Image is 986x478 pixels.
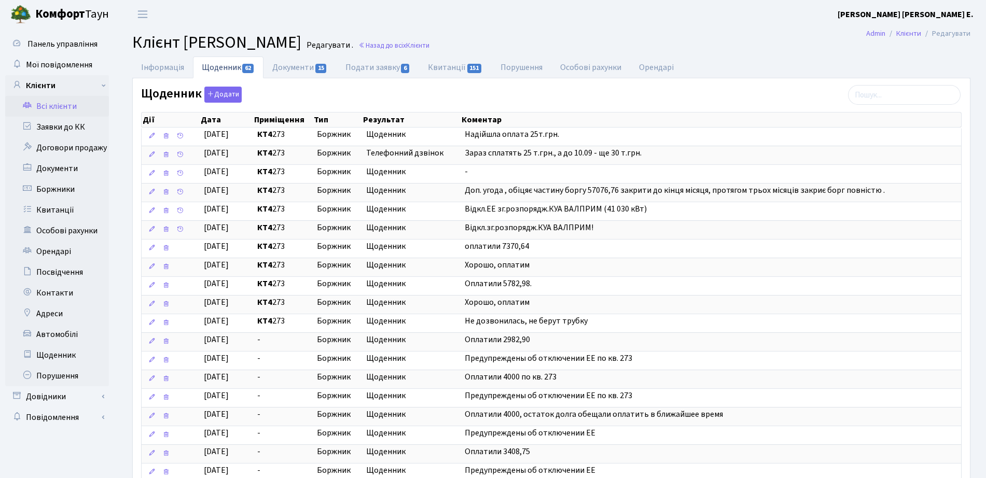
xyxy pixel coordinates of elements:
[253,113,313,127] th: Приміщення
[366,465,456,476] span: Щоденник
[5,241,109,262] a: Орендарі
[465,278,532,289] span: Оплатили 5782,98.
[317,203,357,215] span: Боржник
[406,40,429,50] span: Клієнти
[257,297,309,308] span: 273
[257,278,272,289] b: КТ4
[257,465,309,476] span: -
[465,409,723,420] span: Оплатили 4000, остаток долга обещали оплатить в ближайшее время
[204,185,229,196] span: [DATE]
[5,179,109,200] a: Боржники
[204,147,229,159] span: [DATE]
[5,303,109,324] a: Адреси
[317,371,357,383] span: Боржник
[551,57,630,78] a: Особові рахунки
[465,241,529,252] span: оплатили 7370,64
[5,200,109,220] a: Квитанції
[317,390,357,402] span: Боржник
[465,390,632,401] span: Предупреждены об отключении ЕЕ по кв. 273
[838,9,974,20] b: [PERSON_NAME] [PERSON_NAME] Е.
[366,185,456,196] span: Щоденник
[257,185,309,196] span: 273
[257,241,272,252] b: КТ4
[5,324,109,345] a: Автомобілі
[366,409,456,420] span: Щоденник
[366,222,456,234] span: Щоденник
[317,259,357,271] span: Боржник
[317,166,357,178] span: Боржник
[366,446,456,458] span: Щоденник
[5,34,109,54] a: Панель управління
[315,64,327,73] span: 15
[204,259,229,271] span: [DATE]
[257,427,309,439] span: -
[465,222,593,233] span: Відкл.зг.розпорядж.КУА ВАЛПРИМ!
[492,57,551,78] a: Порушення
[204,371,229,383] span: [DATE]
[204,427,229,439] span: [DATE]
[5,407,109,428] a: Повідомлення
[419,57,491,78] a: Квитанції
[366,334,456,346] span: Щоденник
[467,64,482,73] span: 151
[317,427,357,439] span: Боржник
[366,203,456,215] span: Щоденник
[202,85,242,103] a: Додати
[465,297,530,308] span: Хорошо, оплатим
[851,23,986,45] nav: breadcrumb
[5,75,109,96] a: Клієнти
[465,353,632,364] span: Предупреждены об отключении ЕЕ по кв. 273
[366,147,456,159] span: Телефонний дзвінок
[204,390,229,401] span: [DATE]
[465,334,530,345] span: Оплатили 2982,90
[204,166,229,177] span: [DATE]
[257,222,272,233] b: КТ4
[848,85,961,105] input: Пошук...
[35,6,85,22] b: Комфорт
[257,185,272,196] b: КТ4
[358,40,429,50] a: Назад до всіхКлієнти
[366,241,456,252] span: Щоденник
[465,259,530,271] span: Хорошо, оплатим
[630,57,683,78] a: Орендарі
[132,31,301,54] span: Клієнт [PERSON_NAME]
[257,390,309,402] span: -
[465,203,647,215] span: Відкл.ЕЕ зг.розпорядж.КУА ВАЛПРИМ (41 030 кВт)
[465,185,885,196] span: Доп. угода , обіцяє частину боргу 57076,76 закрити до кінця місяця, протягом трьох місяців закриє...
[317,147,357,159] span: Боржник
[317,222,357,234] span: Боржник
[337,57,419,78] a: Подати заявку
[242,64,254,73] span: 62
[257,222,309,234] span: 273
[257,147,272,159] b: КТ4
[465,371,557,383] span: Оплатили 4000 по кв. 273
[366,166,456,178] span: Щоденник
[257,147,309,159] span: 273
[465,166,468,177] span: -
[401,64,409,73] span: 6
[317,129,357,140] span: Боржник
[5,220,109,241] a: Особові рахунки
[366,278,456,290] span: Щоденник
[142,113,200,127] th: Дії
[204,297,229,308] span: [DATE]
[317,278,357,290] span: Боржник
[257,315,272,327] b: КТ4
[5,262,109,283] a: Посвідчення
[465,465,595,476] span: Предупреждены об отключении ЕЕ
[838,8,974,21] a: [PERSON_NAME] [PERSON_NAME] Е.
[141,87,242,103] label: Щоденник
[5,345,109,365] a: Щоденник
[204,353,229,364] span: [DATE]
[866,28,885,39] a: Admin
[366,390,456,402] span: Щоденник
[465,427,595,439] span: Предупреждены об отключении ЕЕ
[204,222,229,233] span: [DATE]
[204,409,229,420] span: [DATE]
[304,40,353,50] small: Редагувати .
[257,409,309,420] span: -
[204,334,229,345] span: [DATE]
[26,59,92,71] span: Мої повідомлення
[257,203,272,215] b: КТ4
[257,129,309,140] span: 273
